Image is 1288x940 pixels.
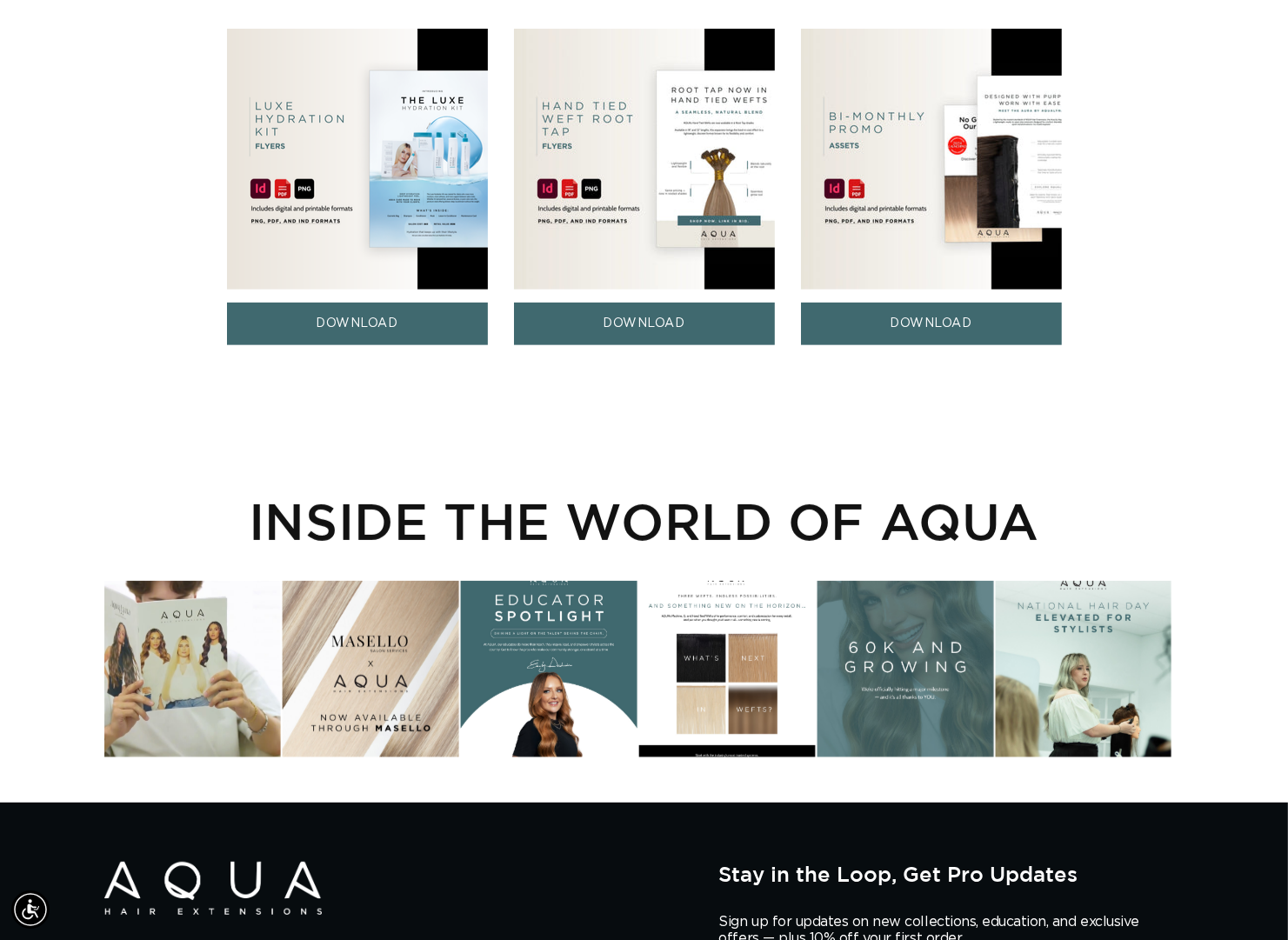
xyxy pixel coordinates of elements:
div: Instagram post opens in a popup [283,581,459,757]
img: Aqua Hair Extensions [104,862,322,915]
h2: Stay in the Loop, Get Pro Updates [719,862,1184,886]
div: Instagram post opens in a popup [995,581,1171,757]
a: DOWNLOAD [801,303,1062,345]
div: Instagram post opens in a popup [817,581,993,757]
div: Accessibility Menu [11,890,50,929]
div: Instagram post opens in a popup [461,581,637,757]
a: DOWNLOAD [227,303,488,345]
h2: INSIDE THE WORLD OF AQUA [104,491,1184,550]
div: Instagram post opens in a popup [104,581,281,757]
a: DOWNLOAD [514,303,775,345]
div: Instagram post opens in a popup [639,581,816,757]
